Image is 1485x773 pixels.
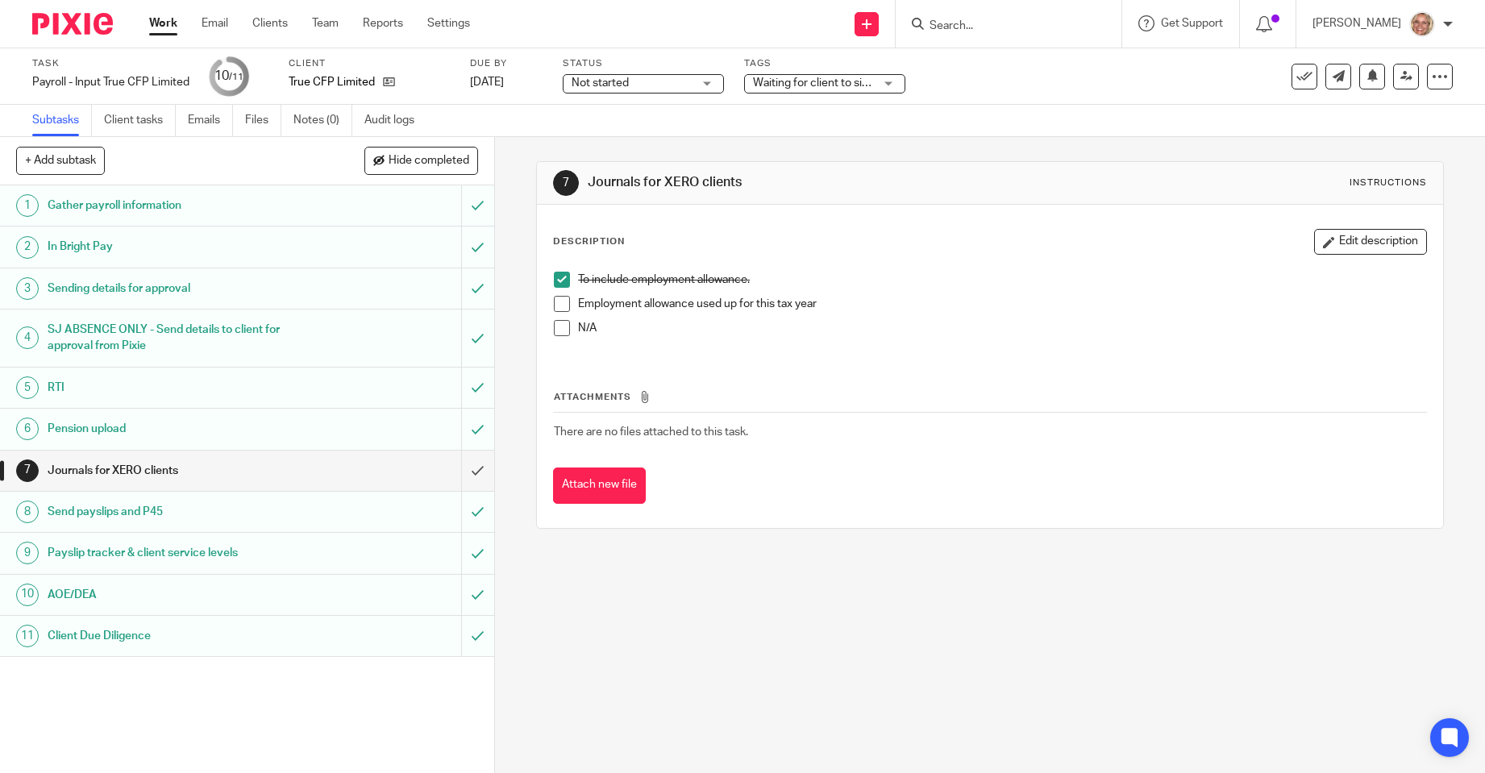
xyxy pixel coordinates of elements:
[363,15,403,31] a: Reports
[48,318,313,359] h1: SJ ABSENCE ONLY - Send details to client for approval from Pixie
[16,501,39,523] div: 8
[245,105,281,136] a: Files
[578,272,1426,288] p: To include employment allowance.
[149,15,177,31] a: Work
[1350,177,1427,189] div: Instructions
[48,417,313,441] h1: Pension upload
[1409,11,1435,37] img: SJ.jpg
[48,583,313,607] h1: AOE/DEA
[48,235,313,259] h1: In Bright Pay
[16,236,39,259] div: 2
[32,74,189,90] div: Payroll - Input True CFP Limited
[293,105,352,136] a: Notes (0)
[470,77,504,88] span: [DATE]
[48,541,313,565] h1: Payslip tracker & client service levels
[578,320,1426,336] p: N/A
[32,105,92,136] a: Subtasks
[563,57,724,70] label: Status
[16,459,39,482] div: 7
[104,105,176,136] a: Client tasks
[16,418,39,440] div: 6
[553,170,579,196] div: 7
[554,393,631,401] span: Attachments
[553,468,646,504] button: Attach new file
[202,15,228,31] a: Email
[48,376,313,400] h1: RTI
[16,376,39,399] div: 5
[289,57,450,70] label: Client
[578,296,1426,312] p: Employment allowance used up for this tax year
[744,57,905,70] label: Tags
[928,19,1073,34] input: Search
[16,584,39,606] div: 10
[572,77,629,89] span: Not started
[16,542,39,564] div: 9
[48,193,313,218] h1: Gather payroll information
[16,147,105,174] button: + Add subtask
[214,67,243,85] div: 10
[588,174,1025,191] h1: Journals for XERO clients
[48,276,313,301] h1: Sending details for approval
[32,57,189,70] label: Task
[188,105,233,136] a: Emails
[289,74,375,90] p: True CFP Limited
[470,57,543,70] label: Due by
[553,235,625,248] p: Description
[364,147,478,174] button: Hide completed
[389,155,469,168] span: Hide completed
[16,277,39,300] div: 3
[48,459,313,483] h1: Journals for XERO clients
[1314,229,1427,255] button: Edit description
[364,105,426,136] a: Audit logs
[554,426,748,438] span: There are no files attached to this task.
[16,194,39,217] div: 1
[16,326,39,349] div: 4
[48,624,313,648] h1: Client Due Diligence
[1161,18,1223,29] span: Get Support
[1312,15,1401,31] p: [PERSON_NAME]
[229,73,243,81] small: /11
[427,15,470,31] a: Settings
[753,77,919,89] span: Waiting for client to sign/approve
[252,15,288,31] a: Clients
[48,500,313,524] h1: Send payslips and P45
[16,625,39,647] div: 11
[32,13,113,35] img: Pixie
[312,15,339,31] a: Team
